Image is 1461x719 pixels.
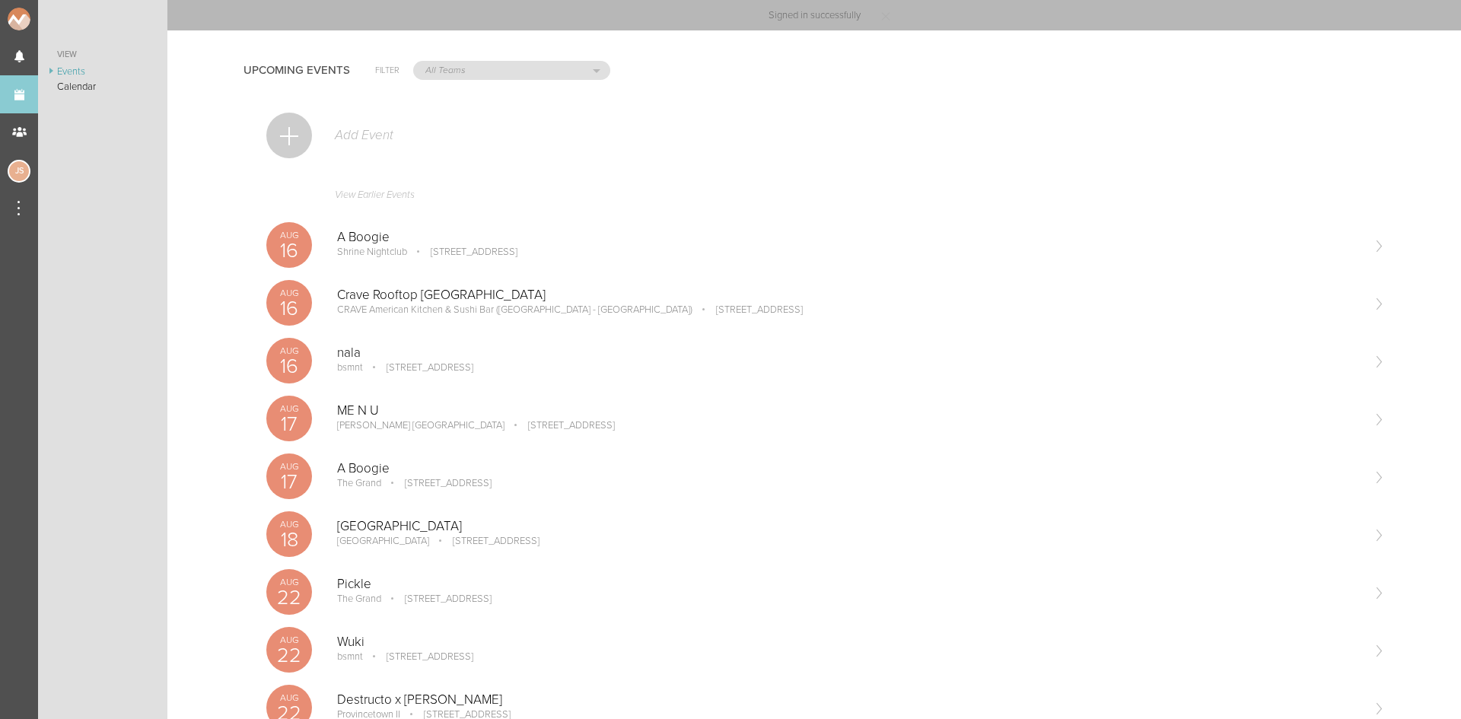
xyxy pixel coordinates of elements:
[266,577,312,587] p: Aug
[266,472,312,492] p: 17
[337,577,1361,592] p: Pickle
[337,345,1361,361] p: nala
[365,361,473,374] p: [STREET_ADDRESS]
[365,651,473,663] p: [STREET_ADDRESS]
[337,403,1361,418] p: ME N U
[266,356,312,377] p: 16
[38,46,167,64] a: View
[337,304,692,316] p: CRAVE American Kitchen & Sushi Bar ([GEOGRAPHIC_DATA] - [GEOGRAPHIC_DATA])
[507,419,615,431] p: [STREET_ADDRESS]
[337,288,1361,303] p: Crave Rooftop [GEOGRAPHIC_DATA]
[769,11,861,21] p: Signed in successfully
[431,535,540,547] p: [STREET_ADDRESS]
[38,79,167,94] a: Calendar
[266,645,312,666] p: 22
[337,461,1361,476] p: A Boogie
[266,240,312,261] p: 16
[243,64,350,77] h4: Upcoming Events
[337,230,1361,245] p: A Boogie
[337,651,363,663] p: bsmnt
[337,692,1361,708] p: Destructo x [PERSON_NAME]
[333,128,393,143] p: Add Event
[695,304,803,316] p: [STREET_ADDRESS]
[337,593,381,605] p: The Grand
[266,587,312,608] p: 22
[266,520,312,529] p: Aug
[375,64,399,77] h6: Filter
[337,477,381,489] p: The Grand
[337,419,505,431] p: [PERSON_NAME] [GEOGRAPHIC_DATA]
[266,404,312,413] p: Aug
[384,593,492,605] p: [STREET_ADDRESS]
[8,8,94,30] img: NOMAD
[266,298,312,319] p: 16
[337,519,1361,534] p: [GEOGRAPHIC_DATA]
[409,246,517,258] p: [STREET_ADDRESS]
[337,361,363,374] p: bsmnt
[266,693,312,702] p: Aug
[337,246,407,258] p: Shrine Nightclub
[266,462,312,471] p: Aug
[266,635,312,644] p: Aug
[266,346,312,355] p: Aug
[384,477,492,489] p: [STREET_ADDRESS]
[38,64,167,79] a: Events
[337,635,1361,650] p: Wuki
[266,231,312,240] p: Aug
[266,181,1385,216] a: View Earlier Events
[266,530,312,550] p: 18
[266,288,312,297] p: Aug
[266,414,312,434] p: 17
[8,160,30,183] div: Jessica Smith
[337,535,429,547] p: [GEOGRAPHIC_DATA]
